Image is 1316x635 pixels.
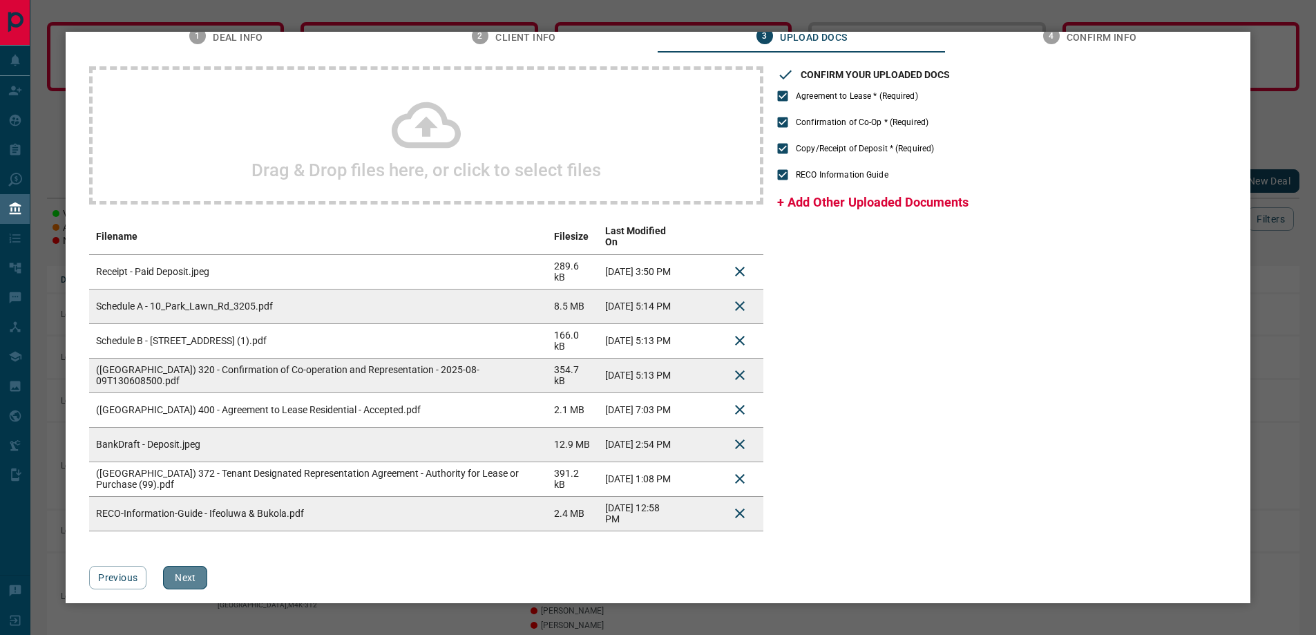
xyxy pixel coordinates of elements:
[495,32,555,44] span: Client Info
[682,218,716,255] th: download action column
[723,393,756,426] button: Delete
[598,392,682,427] td: [DATE] 7:03 PM
[796,142,934,155] span: Copy/Receipt of Deposit * (Required)
[598,427,682,462] td: [DATE] 2:54 PM
[547,427,598,462] td: 12.9 MB
[251,160,601,180] h2: Drag & Drop files here, or click to select files
[89,462,547,496] td: ([GEOGRAPHIC_DATA]) 372 - Tenant Designated Representation Agreement - Authority for Lease or Pur...
[547,392,598,427] td: 2.1 MB
[598,323,682,358] td: [DATE] 5:13 PM
[777,195,969,209] span: + Add Other Uploaded Documents
[89,566,146,589] button: Previous
[89,289,547,323] td: Schedule A - 10_Park_Lawn_Rd_3205.pdf
[801,69,950,80] h3: CONFIRM YOUR UPLOADED DOCS
[213,32,263,44] span: Deal Info
[547,358,598,392] td: 354.7 kB
[723,462,756,495] button: Delete
[1049,31,1053,41] text: 4
[723,497,756,530] button: Delete
[716,218,763,255] th: delete file action column
[89,358,547,392] td: ([GEOGRAPHIC_DATA]) 320 - Confirmation of Co-operation and Representation - 2025-08-09T130608500.pdf
[723,290,756,323] button: Delete
[598,218,682,255] th: Last Modified On
[723,428,756,461] button: Delete
[547,496,598,531] td: 2.4 MB
[723,324,756,357] button: Delete
[598,358,682,392] td: [DATE] 5:13 PM
[89,254,547,289] td: Receipt - Paid Deposit.jpeg
[163,566,207,589] button: Next
[196,31,200,41] text: 1
[89,218,547,255] th: Filename
[796,169,888,181] span: RECO Information Guide
[89,496,547,531] td: RECO-Information-Guide - Ifeoluwa & Bukola.pdf
[547,254,598,289] td: 289.6 kB
[89,427,547,462] td: BankDraft - Deposit.jpeg
[796,90,918,102] span: Agreement to Lease * (Required)
[1067,32,1137,44] span: Confirm Info
[598,254,682,289] td: [DATE] 3:50 PM
[547,462,598,496] td: 391.2 kB
[89,66,763,205] div: Drag & Drop files here, or click to select files
[762,31,767,41] text: 3
[547,289,598,323] td: 8.5 MB
[547,323,598,358] td: 166.0 kB
[723,255,756,288] button: Delete
[598,462,682,496] td: [DATE] 1:08 PM
[780,32,847,44] span: Upload Docs
[89,392,547,427] td: ([GEOGRAPHIC_DATA]) 400 - Agreement to Lease Residential - Accepted.pdf
[478,31,483,41] text: 2
[796,116,928,129] span: Confirmation of Co-Op * (Required)
[598,496,682,531] td: [DATE] 12:58 PM
[547,218,598,255] th: Filesize
[723,359,756,392] button: Delete
[598,289,682,323] td: [DATE] 5:14 PM
[89,323,547,358] td: Schedule B - [STREET_ADDRESS] (1).pdf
